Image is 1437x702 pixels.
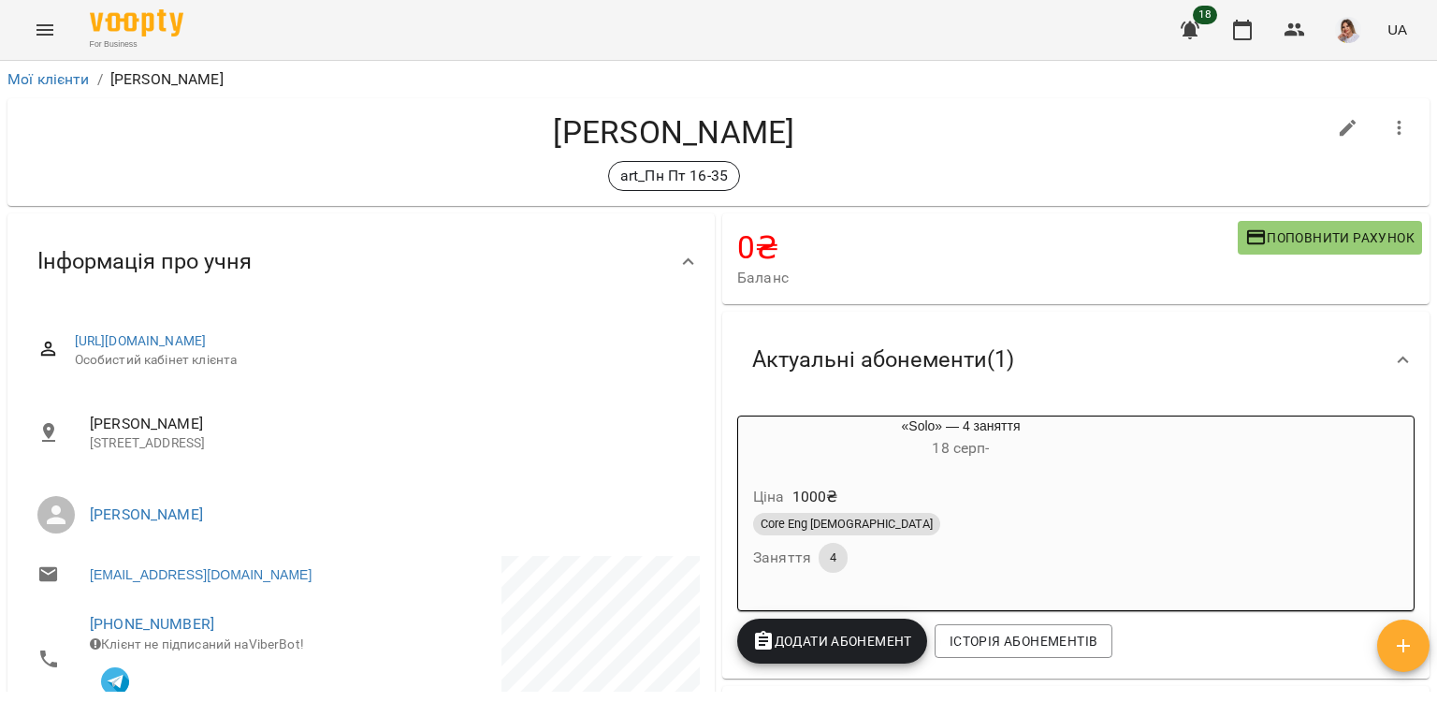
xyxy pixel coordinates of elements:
[90,565,312,584] a: [EMAIL_ADDRESS][DOMAIN_NAME]
[753,516,940,533] span: Core Eng [DEMOGRAPHIC_DATA]
[101,667,129,695] img: Telegram
[792,486,838,508] p: 1000 ₴
[819,549,848,566] span: 4
[753,484,785,510] h6: Ціна
[22,7,67,52] button: Menu
[752,630,912,652] span: Додати Абонемент
[90,434,685,453] p: [STREET_ADDRESS]
[752,345,1014,374] span: Актуальні абонементи ( 1 )
[75,333,207,348] a: [URL][DOMAIN_NAME]
[1380,12,1415,47] button: UA
[738,417,1183,461] div: «Solo» — 4 заняття
[90,38,183,51] span: For Business
[90,505,203,523] a: [PERSON_NAME]
[7,70,90,88] a: Мої клієнти
[935,624,1112,658] button: Історія абонементів
[90,615,214,633] a: [PHONE_NUMBER]
[722,312,1430,408] div: Актуальні абонементи(1)
[7,213,715,310] div: Інформація про учня
[950,630,1097,652] span: Історія абонементів
[37,247,252,276] span: Інформація про учня
[737,267,1238,289] span: Баланс
[90,636,304,651] span: Клієнт не підписаний на ViberBot!
[932,439,989,457] span: 18 серп -
[110,68,224,91] p: [PERSON_NAME]
[97,68,103,91] li: /
[75,351,685,370] span: Особистий кабінет клієнта
[90,9,183,37] img: Voopty Logo
[608,161,740,191] div: art_Пн Пт 16-35
[620,165,728,187] p: art_Пн Пт 16-35
[737,228,1238,267] h4: 0 ₴
[737,619,927,664] button: Додати Абонемент
[22,113,1326,152] h4: [PERSON_NAME]
[1238,221,1422,255] button: Поповнити рахунок
[1335,17,1361,43] img: d332a1c3318355be326c790ed3ba89f4.jpg
[1245,227,1415,249] span: Поповнити рахунок
[738,417,1183,595] button: «Solo» — 4 заняття18 серп- Ціна1000₴Core Eng [DEMOGRAPHIC_DATA]Заняття4
[753,545,811,571] h6: Заняття
[1193,6,1217,24] span: 18
[7,68,1430,91] nav: breadcrumb
[90,413,685,435] span: [PERSON_NAME]
[1387,20,1407,39] span: UA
